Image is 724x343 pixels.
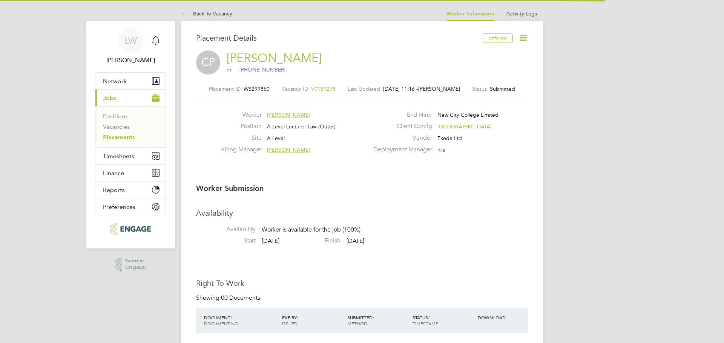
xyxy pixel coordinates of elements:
span: Jobs [103,95,116,102]
span: 00 Documents [221,294,260,302]
span: Submitted [490,85,515,92]
a: [PERSON_NAME] [227,51,322,66]
span: WS299850 [244,85,270,92]
a: Placements [103,134,135,141]
span: [PERSON_NAME] [267,146,310,153]
button: Unfollow [483,33,513,43]
span: Worker is available for the job (100%) [262,226,360,233]
span: m: [227,66,285,73]
span: Finance [103,169,124,177]
span: A Level [267,135,285,142]
span: Exede Ltd [437,135,462,142]
span: Louis Warner [95,56,166,65]
span: CP [196,50,220,75]
button: Preferences [95,198,166,215]
a: LW[PERSON_NAME] [95,29,166,65]
label: Start [196,237,256,245]
span: Engage [125,264,146,270]
span: [DATE] [347,237,364,245]
span: / [230,314,232,320]
h3: Right To Work [196,278,528,288]
img: logo.svg [233,67,238,73]
span: Reports [103,186,125,194]
span: DOCUMENT NO. [204,320,239,326]
img: xede-logo-retina.png [110,223,150,235]
span: Powered by [125,258,146,264]
button: Reports [95,181,166,198]
span: New City College Limited [437,111,499,118]
span: V0181278 [311,85,336,92]
label: Last Updated [348,85,380,92]
a: Back To Vacancy [181,10,232,17]
label: End Hirer [369,111,432,119]
a: Powered byEngage [115,258,147,272]
label: Position [220,122,262,130]
span: ISSUED [282,320,298,326]
div: STATUS [411,311,476,330]
span: [GEOGRAPHIC_DATA] [437,123,492,130]
span: [DATE] [262,237,279,245]
button: Jobs [95,90,166,106]
span: TIMESTAMP [413,320,438,326]
b: Worker Submission [196,184,264,193]
button: Network [95,73,166,89]
div: SUBMITTED [345,311,411,330]
label: Client Config [369,122,432,130]
button: Finance [95,165,166,181]
label: Vacancy ID [282,85,308,92]
span: [PERSON_NAME] [267,111,310,118]
span: METHOD [347,320,367,326]
div: Jobs [95,106,166,147]
h3: Placement Details [196,33,477,43]
label: Hiring Manager [220,146,262,154]
label: Availability [196,226,256,233]
div: EXPIRY [280,311,345,330]
span: / [297,314,298,320]
span: Preferences [103,203,135,210]
label: Placement ID [209,85,241,92]
span: Timesheets [103,152,134,160]
label: Status [472,85,487,92]
a: Worker Submission [446,11,494,17]
span: [PERSON_NAME] [418,85,460,92]
span: [PHONE_NUMBER] [233,66,285,74]
div: DOCUMENT [202,311,280,330]
div: Showing [196,294,262,302]
span: Network [103,78,127,85]
label: Vendor [369,134,432,142]
a: Positions [103,113,128,120]
span: / [373,314,374,320]
label: Finish [281,237,341,245]
label: Worker [220,111,262,119]
span: A Level Lecturer Law (Outer) [267,123,336,130]
h3: Availability [196,208,528,218]
div: DOWNLOAD [476,311,528,324]
label: Deployment Manager [369,146,432,154]
button: Timesheets [95,148,166,164]
a: Go to home page [95,223,166,235]
nav: Main navigation [86,21,175,248]
label: Site [220,134,262,142]
span: LW [124,36,137,46]
a: Vacancies [103,123,130,130]
span: / [428,314,429,320]
span: n/a [437,146,445,153]
a: Activity Logs [506,10,537,17]
span: [DATE] 11:16 - [383,85,418,92]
